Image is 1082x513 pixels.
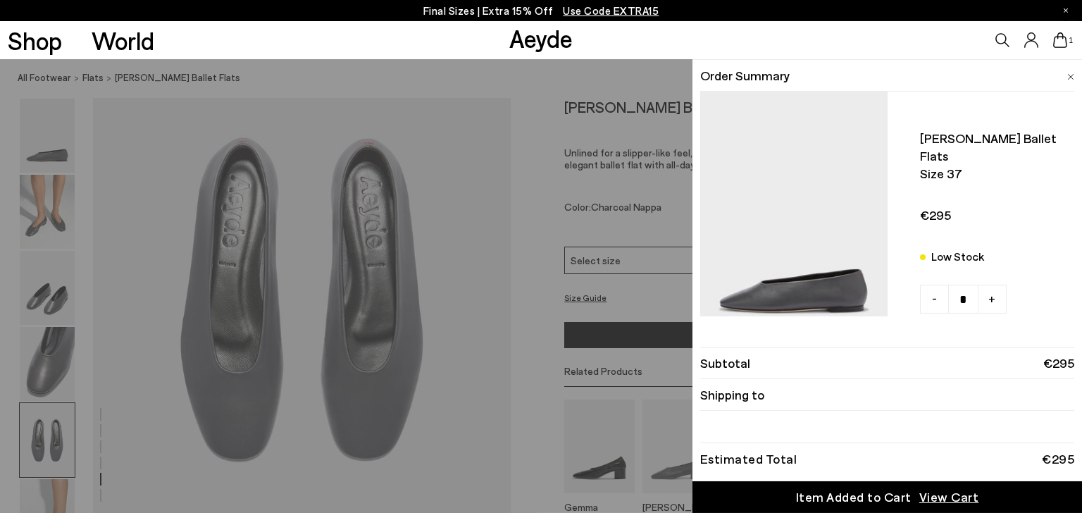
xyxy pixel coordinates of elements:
span: Shipping to [700,386,764,404]
span: [PERSON_NAME] ballet flats [920,130,1067,165]
a: 1 [1053,32,1067,48]
span: €295 [1043,354,1074,372]
a: + [978,285,1007,314]
div: Low Stock [931,247,984,266]
span: 1 [1067,37,1074,44]
span: Navigate to /collections/ss25-final-sizes [563,4,659,17]
span: Order Summary [700,67,790,85]
a: - [920,285,949,314]
span: - [932,289,937,307]
a: Shop [8,28,62,53]
span: Size 37 [920,165,1067,183]
span: + [988,289,995,307]
img: AEYDE_KIRSTENNAPPALEATHERCHARCOAL_1_900x.jpg [700,92,888,352]
div: €295 [1042,454,1074,464]
div: Estimated Total [700,454,797,464]
a: Item Added to Cart View Cart [692,481,1082,513]
p: Final Sizes | Extra 15% Off [423,2,659,20]
span: View Cart [919,488,979,506]
a: World [92,28,154,53]
div: Item Added to Cart [796,488,912,506]
span: €295 [920,206,1067,224]
a: Aeyde [509,23,573,53]
li: Subtotal [700,347,1075,379]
